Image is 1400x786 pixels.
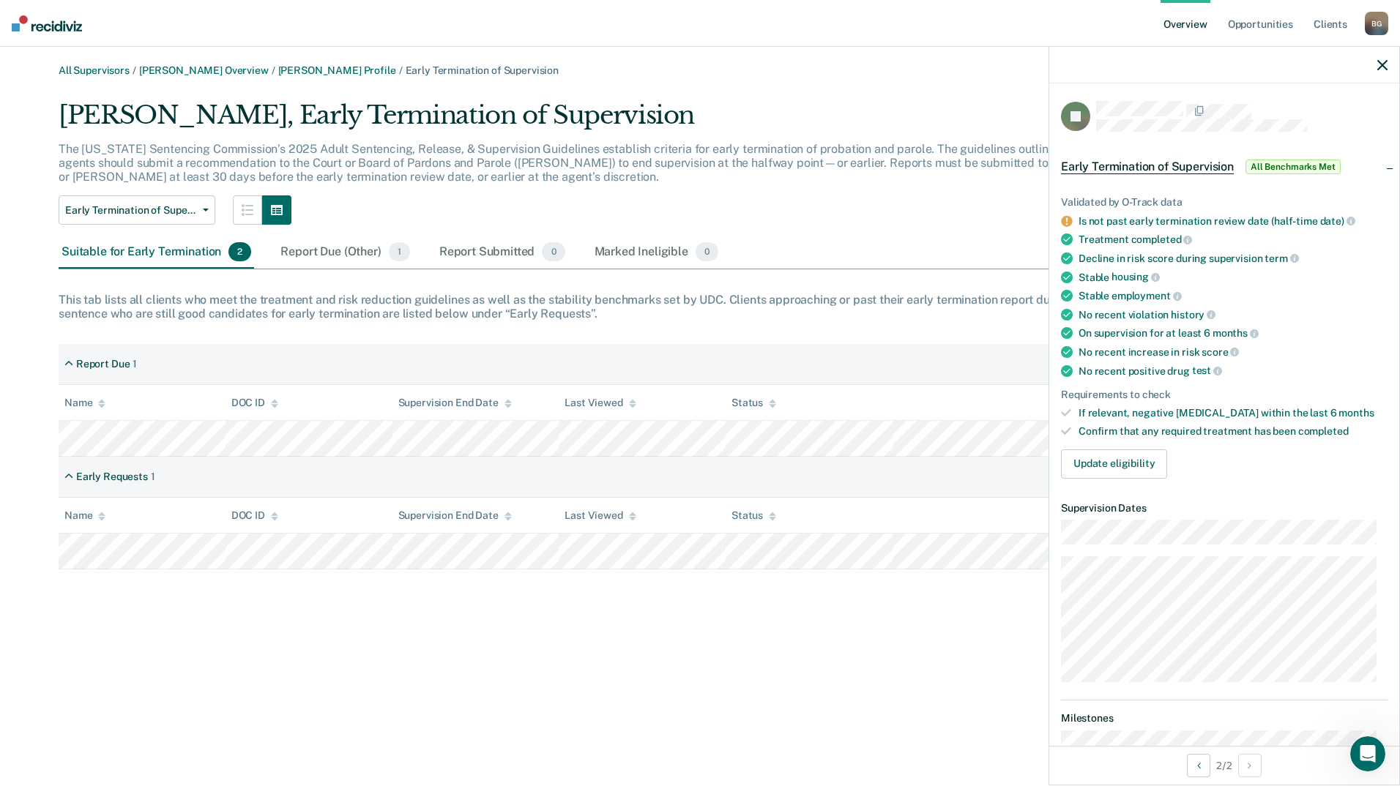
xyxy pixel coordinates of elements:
div: Marked Ineligible [592,236,722,269]
div: Supervision End Date [398,397,512,409]
a: [PERSON_NAME] Overview [139,64,269,76]
span: housing [1112,271,1160,282]
div: Name [64,397,105,409]
button: Previous Opportunity [1187,754,1210,777]
div: No recent increase in risk [1079,345,1388,359]
span: 0 [696,242,718,261]
div: Early Requests [76,471,148,483]
span: 0 [542,242,565,261]
span: test [1192,364,1222,376]
span: score [1202,346,1239,358]
div: No recent positive drug [1079,364,1388,378]
div: This tab lists all clients who meet the treatment and risk reduction guidelines as well as the st... [59,293,1341,321]
span: employment [1112,290,1181,302]
div: Treatment [1079,233,1388,246]
div: No recent violation [1079,308,1388,321]
div: Stable [1079,271,1388,284]
div: 1 [133,358,137,370]
div: Is not past early termination review date (half-time date) [1079,214,1388,228]
div: If relevant, negative [MEDICAL_DATA] within the last 6 [1079,407,1388,419]
button: Update eligibility [1061,449,1167,479]
div: 1 [151,471,155,483]
div: Supervision End Date [398,509,512,522]
div: [PERSON_NAME], Early Termination of Supervision [59,100,1109,142]
dt: Supervision Dates [1061,502,1388,514]
span: history [1171,309,1215,321]
div: On supervision for at least 6 [1079,326,1388,340]
div: Report Submitted [436,236,568,269]
span: 1 [389,242,410,261]
div: Status [731,509,776,522]
span: Early Termination of Supervision [1061,160,1234,174]
div: Name [64,509,105,522]
span: / [130,64,139,76]
div: Report Due [76,358,130,370]
div: B G [1365,12,1388,35]
span: 2 [228,242,251,261]
span: term [1265,252,1298,264]
div: 2 / 2 [1049,746,1399,785]
span: / [269,64,278,76]
div: Confirm that any required treatment has been [1079,425,1388,438]
button: Next Opportunity [1238,754,1262,777]
span: months [1338,407,1374,419]
div: Suitable for Early Termination [59,236,254,269]
div: Status [731,397,776,409]
a: All Supervisors [59,64,130,76]
span: All Benchmarks Met [1246,160,1341,174]
a: [PERSON_NAME] Profile [278,64,396,76]
div: Decline in risk score during supervision [1079,252,1388,265]
div: Report Due (Other) [278,236,412,269]
span: completed [1298,425,1349,437]
dt: Milestones [1061,712,1388,725]
span: completed [1131,233,1193,245]
span: months [1213,327,1259,339]
img: Recidiviz [12,15,82,31]
div: Last Viewed [565,509,636,522]
span: / [396,64,406,76]
span: Early Termination of Supervision [406,64,559,76]
div: Early Termination of SupervisionAll Benchmarks Met [1049,143,1399,190]
div: Validated by O-Track data [1061,196,1388,209]
div: Requirements to check [1061,389,1388,401]
div: Last Viewed [565,397,636,409]
p: The [US_STATE] Sentencing Commission’s 2025 Adult Sentencing, Release, & Supervision Guidelines e... [59,142,1101,184]
div: DOC ID [231,509,278,522]
span: Early Termination of Supervision [65,204,197,217]
iframe: Intercom live chat [1350,736,1385,771]
div: Stable [1079,289,1388,302]
div: DOC ID [231,397,278,409]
